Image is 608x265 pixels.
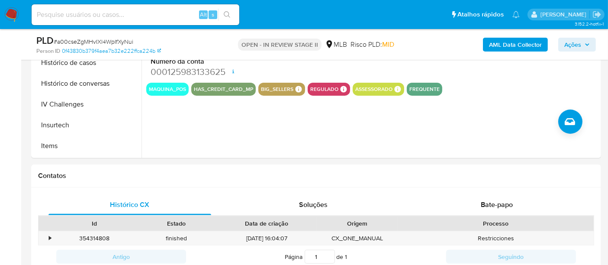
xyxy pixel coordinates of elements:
div: Restricciones [398,231,594,246]
dd: 000125983133625 [151,66,255,78]
div: Processo [404,219,588,228]
button: has_credit_card_mp [194,87,253,91]
b: Person ID [36,47,60,55]
button: Seguindo [446,250,576,264]
span: Risco PLD: [351,40,394,49]
div: [DATE] 16:04:07 [217,231,316,246]
a: Notificações [512,11,520,18]
button: Histórico de casos [33,52,142,73]
span: Bate-papo [481,200,513,210]
a: 0f43830b379f4aea7b32e222ffca224b [62,47,161,55]
span: Histórico CX [110,200,150,210]
span: MID [382,39,394,49]
b: PLD [36,33,54,47]
button: search-icon [218,9,236,21]
h1: Contatos [38,171,594,180]
p: alexandra.macedo@mercadolivre.com [540,10,589,19]
input: Pesquise usuários ou casos... [32,9,239,20]
span: Atalhos rápidos [457,10,504,19]
button: big_sellers [261,87,293,91]
span: s [212,10,214,19]
div: Id [60,219,129,228]
span: Página de [285,250,347,264]
button: Antigo [56,250,186,264]
p: OPEN - IN REVIEW STAGE II [238,39,322,51]
button: regulado [310,87,338,91]
span: Soluções [299,200,328,210]
button: IV Challenges [33,94,142,115]
div: CX_ONE_MANUAL [316,231,398,246]
button: AML Data Collector [483,38,548,52]
button: Items [33,136,142,156]
a: Sair [592,10,602,19]
span: Alt [200,10,207,19]
button: Histórico de conversas [33,73,142,94]
span: # a00cseZgMHvIXl4WpIfXyNui [54,37,133,46]
button: maquina_pos [149,87,186,91]
div: • [49,234,51,242]
button: Insurtech [33,115,142,136]
span: 1 [345,252,347,261]
span: 3.152.2-hotfix-1 [575,20,604,27]
b: AML Data Collector [489,38,542,52]
button: frequente [409,87,440,91]
dt: Número da conta [151,57,255,66]
div: Data de criação [223,219,310,228]
div: finished [135,231,217,246]
button: assessorado [355,87,392,91]
div: Origem [322,219,392,228]
button: KYC [33,156,142,177]
div: 354314808 [54,231,135,246]
span: Ações [564,38,581,52]
div: MLB [325,40,347,49]
button: Ações [558,38,596,52]
div: Estado [142,219,211,228]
